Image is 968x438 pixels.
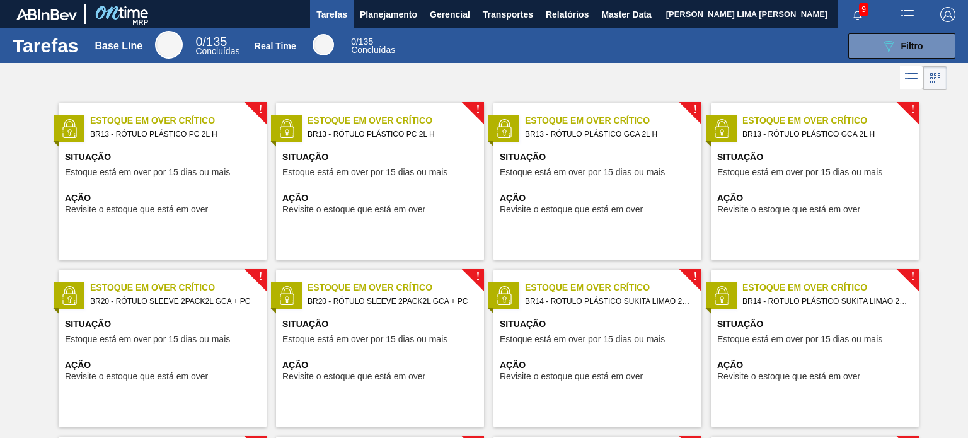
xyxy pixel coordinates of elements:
[277,286,296,305] img: status
[525,294,691,308] span: BR14 - ROTULO PLÁSTICO SUKITA LIMÃO 2L AH
[282,335,447,344] span: Estoque está em over por 15 dias ou mais
[717,168,882,177] span: Estoque está em over por 15 dias ou mais
[65,151,263,164] span: Situação
[712,119,731,138] img: status
[282,372,425,381] span: Revisite o estoque que está em over
[255,41,296,51] div: Real Time
[90,294,256,308] span: BR20 - RÓTULO SLEEVE 2PACK2L GCA + PC
[525,127,691,141] span: BR13 - RÓTULO PLÁSTICO GCA 2L H
[500,151,698,164] span: Situação
[90,114,267,127] span: Estoque em Over Crítico
[476,272,480,282] span: !
[940,7,955,22] img: Logout
[65,168,230,177] span: Estoque está em over por 15 dias ou mais
[313,34,334,55] div: Real Time
[900,66,923,90] div: Visão em Lista
[351,37,373,47] span: / 135
[500,318,698,331] span: Situação
[717,359,916,372] span: Ação
[282,318,481,331] span: Situação
[195,37,239,55] div: Base Line
[500,168,665,177] span: Estoque está em over por 15 dias ou mais
[155,31,183,59] div: Base Line
[60,286,79,305] img: status
[717,192,916,205] span: Ação
[308,294,474,308] span: BR20 - RÓTULO SLEEVE 2PACK2L GCA + PC
[351,38,395,54] div: Real Time
[500,372,643,381] span: Revisite o estoque que está em over
[838,6,878,23] button: Notificações
[525,281,701,294] span: Estoque em Over Crítico
[500,205,643,214] span: Revisite o estoque que está em over
[742,281,919,294] span: Estoque em Over Crítico
[900,7,915,22] img: userActions
[277,119,296,138] img: status
[195,35,227,49] span: / 135
[65,205,208,214] span: Revisite o estoque que está em over
[911,105,914,115] span: !
[717,372,860,381] span: Revisite o estoque que está em over
[712,286,731,305] img: status
[351,45,395,55] span: Concluídas
[65,192,263,205] span: Ação
[717,205,860,214] span: Revisite o estoque que está em over
[258,105,262,115] span: !
[65,372,208,381] span: Revisite o estoque que está em over
[308,281,484,294] span: Estoque em Over Crítico
[693,272,697,282] span: !
[476,105,480,115] span: !
[848,33,955,59] button: Filtro
[742,114,919,127] span: Estoque em Over Crítico
[65,335,230,344] span: Estoque está em over por 15 dias ou mais
[717,335,882,344] span: Estoque está em over por 15 dias ou mais
[360,7,417,22] span: Planejamento
[308,127,474,141] span: BR13 - RÓTULO PLÁSTICO PC 2L H
[90,281,267,294] span: Estoque em Over Crítico
[546,7,589,22] span: Relatórios
[483,7,533,22] span: Transportes
[351,37,356,47] span: 0
[195,35,202,49] span: 0
[500,359,698,372] span: Ação
[282,205,425,214] span: Revisite o estoque que está em over
[258,272,262,282] span: !
[316,7,347,22] span: Tarefas
[495,119,514,138] img: status
[525,114,701,127] span: Estoque em Over Crítico
[500,335,665,344] span: Estoque está em over por 15 dias ou mais
[859,3,868,16] span: 9
[923,66,947,90] div: Visão em Cards
[911,272,914,282] span: !
[495,286,514,305] img: status
[742,294,909,308] span: BR14 - ROTULO PLÁSTICO SUKITA LIMÃO 2L AH
[282,192,481,205] span: Ação
[60,119,79,138] img: status
[65,359,263,372] span: Ação
[282,168,447,177] span: Estoque está em over por 15 dias ou mais
[90,127,256,141] span: BR13 - RÓTULO PLÁSTICO PC 2L H
[282,151,481,164] span: Situação
[717,151,916,164] span: Situação
[693,105,697,115] span: !
[13,38,79,53] h1: Tarefas
[742,127,909,141] span: BR13 - RÓTULO PLÁSTICO GCA 2L H
[16,9,77,20] img: TNhmsLtSVTkK8tSr43FrP2fwEKptu5GPRR3wAAAABJRU5ErkJggg==
[901,41,923,51] span: Filtro
[65,318,263,331] span: Situação
[430,7,470,22] span: Gerencial
[195,46,239,56] span: Concluídas
[308,114,484,127] span: Estoque em Over Crítico
[282,359,481,372] span: Ação
[95,40,143,52] div: Base Line
[717,318,916,331] span: Situação
[601,7,651,22] span: Master Data
[500,192,698,205] span: Ação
